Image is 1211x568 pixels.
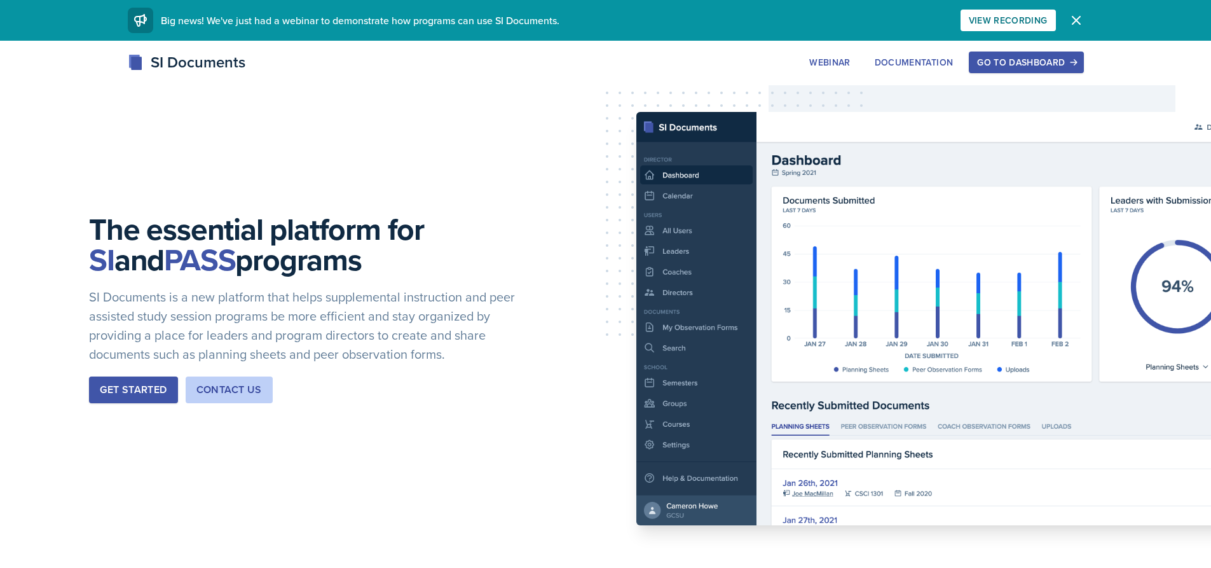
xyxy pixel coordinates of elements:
div: View Recording [969,15,1048,25]
button: View Recording [961,10,1056,31]
div: Contact Us [196,382,262,398]
div: Go to Dashboard [977,57,1075,67]
button: Go to Dashboard [969,52,1083,73]
button: Contact Us [186,377,273,403]
span: Big news! We've just had a webinar to demonstrate how programs can use SI Documents. [161,13,559,27]
button: Documentation [866,52,962,73]
div: Webinar [809,57,850,67]
button: Webinar [801,52,858,73]
div: SI Documents [128,51,245,74]
button: Get Started [89,377,177,403]
div: Get Started [100,382,167,398]
div: Documentation [875,57,954,67]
